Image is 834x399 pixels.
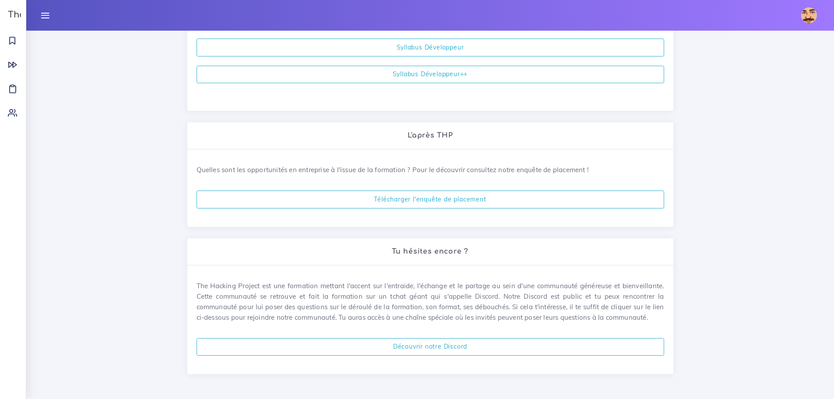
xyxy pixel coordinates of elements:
[801,7,817,23] img: npppwdv6pfjfbvfsejgw.jpg
[5,10,98,20] h3: The Hacking Project
[197,66,664,84] a: Syllabus Développeur++
[197,131,664,140] h2: L'après THP
[197,191,664,208] a: Télécharger l'enquête de placement
[197,165,664,175] p: Quelles sont les opportunités en entreprise à l'issue de la formation ? Pour le découvrir consult...
[197,281,664,323] p: The Hacking Project est une formation mettant l'accent sur l'entraide, l'échange et le partage au...
[197,247,664,256] h2: Tu hésites encore ?
[197,39,664,56] a: Syllabus Développeur
[197,338,664,356] a: Découvrir notre Discord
